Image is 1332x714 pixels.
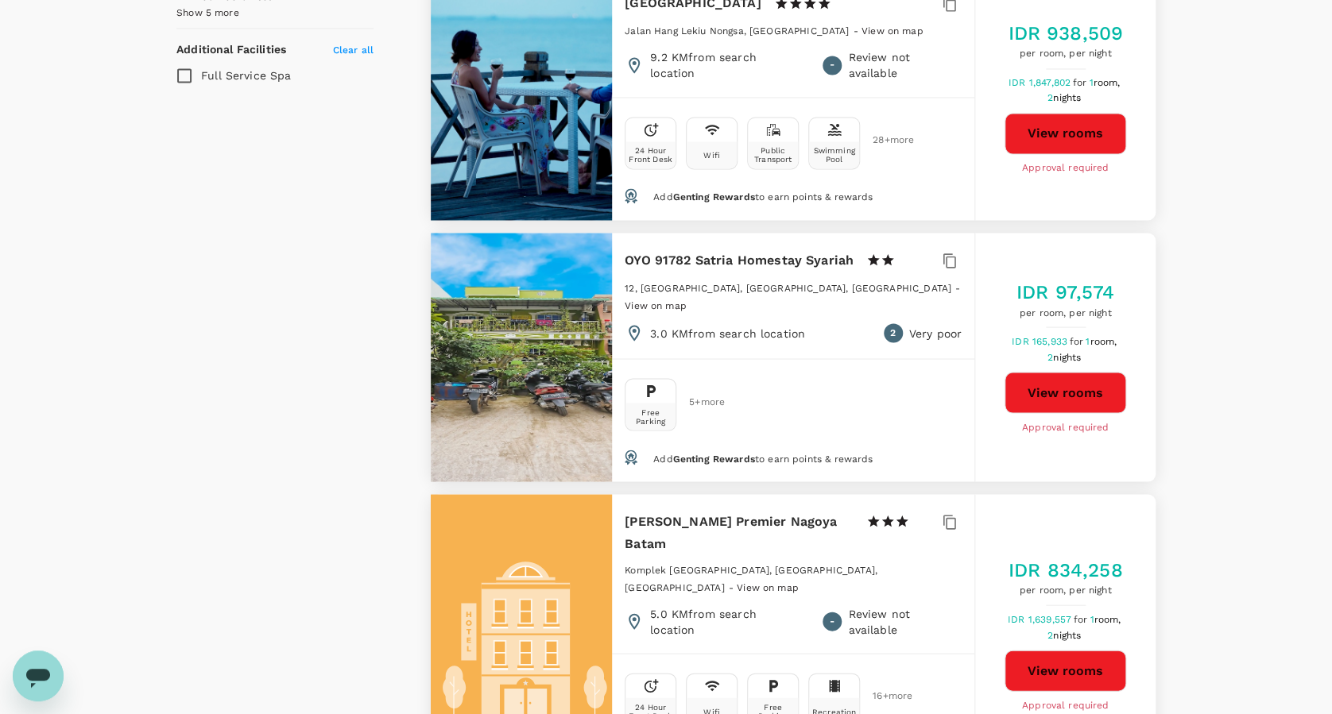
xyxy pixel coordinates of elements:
div: 24 Hour Front Desk [629,146,672,164]
span: Show 5 more [176,6,239,21]
span: room, [1093,77,1120,88]
div: Swimming Pool [812,146,856,164]
span: per room, per night [1016,305,1115,321]
span: 1 [1090,613,1123,624]
span: Jalan Hang Lekiu Nongsa, [GEOGRAPHIC_DATA] [625,25,849,37]
span: - [729,581,737,592]
span: 2 [1047,92,1083,103]
span: nights [1053,351,1081,362]
span: per room, per night [1008,46,1123,62]
span: per room, per night [1009,582,1123,598]
span: Komplek [GEOGRAPHIC_DATA], [GEOGRAPHIC_DATA], [GEOGRAPHIC_DATA] [625,564,877,592]
span: 2 [890,325,896,341]
span: nights [1053,629,1081,640]
iframe: Button to launch messaging window [13,650,64,701]
span: - [853,25,861,37]
span: IDR 1,847,802 [1009,77,1073,88]
span: for [1073,77,1089,88]
span: Genting Rewards [672,191,754,203]
span: Add to earn points & rewards [653,191,873,203]
span: Genting Rewards [672,453,754,464]
span: 12, [GEOGRAPHIC_DATA], [GEOGRAPHIC_DATA], [GEOGRAPHIC_DATA] [625,282,951,293]
a: View on map [737,580,799,592]
p: 3.0 KM from search location [650,325,805,341]
span: 16 + more [873,690,896,700]
span: 1 [1086,335,1119,346]
div: Wifi [703,151,720,160]
button: View rooms [1005,113,1126,154]
span: Approval required [1022,419,1109,435]
h5: IDR 97,574 [1016,279,1115,304]
span: 2 [1047,629,1083,640]
h6: [PERSON_NAME] Premier Nagoya Batam [625,510,854,554]
div: Free Parking [629,407,672,425]
p: Review not available [848,605,962,637]
h5: IDR 938,509 [1008,21,1123,46]
div: Public Transport [751,146,795,164]
span: IDR 1,639,557 [1008,613,1074,624]
button: View rooms [1005,372,1126,413]
span: room, [1090,335,1117,346]
span: - [830,613,834,629]
span: nights [1053,92,1081,103]
span: 28 + more [873,135,896,145]
button: View rooms [1005,650,1126,691]
span: room, [1094,613,1121,624]
a: View on map [625,298,687,311]
span: Approval required [1022,697,1109,713]
span: - [955,282,960,293]
span: View on map [862,25,923,37]
span: for [1074,613,1090,624]
span: 2 [1047,351,1083,362]
h6: Additional Facilities [176,41,286,59]
span: Approval required [1022,160,1109,176]
span: IDR 165,933 [1012,335,1070,346]
h6: OYO 91782 Satria Homestay Syariah [625,249,854,271]
span: for [1070,335,1086,346]
span: Add to earn points & rewards [653,453,873,464]
span: Full Service Spa [201,69,291,82]
p: 9.2 KM from search location [650,49,803,81]
span: - [830,57,834,73]
p: Review not available [848,49,962,81]
h5: IDR 834,258 [1009,557,1123,582]
span: View on map [625,299,687,311]
span: Clear all [333,44,374,56]
a: View on map [862,24,923,37]
p: Very poor [909,325,962,341]
span: 5 + more [689,396,713,407]
span: View on map [737,581,799,592]
p: 5.0 KM from search location [650,605,803,637]
span: 1 [1089,77,1122,88]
